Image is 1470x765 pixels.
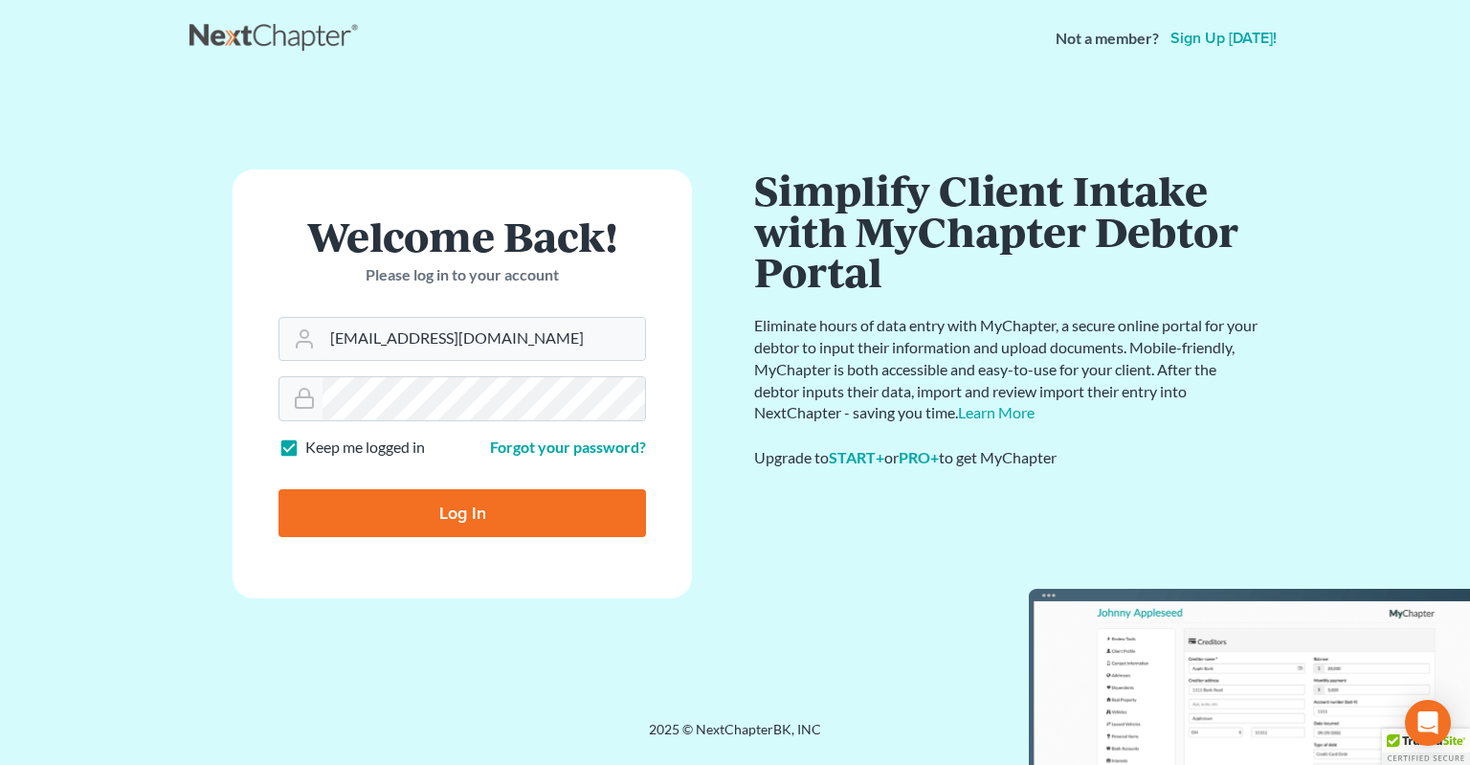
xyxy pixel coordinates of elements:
h1: Simplify Client Intake with MyChapter Debtor Portal [754,169,1261,292]
a: Forgot your password? [490,438,646,456]
label: Keep me logged in [305,437,425,459]
div: Open Intercom Messenger [1405,700,1451,746]
a: START+ [829,448,884,466]
strong: Not a member? [1056,28,1159,50]
input: Email Address [323,318,645,360]
div: Upgrade to or to get MyChapter [754,447,1261,469]
p: Please log in to your account [278,264,646,286]
div: 2025 © NextChapterBK, INC [189,720,1281,754]
a: Learn More [958,403,1035,421]
a: Sign up [DATE]! [1167,31,1281,46]
h1: Welcome Back! [278,215,646,257]
a: PRO+ [899,448,939,466]
div: TrustedSite Certified [1382,729,1470,765]
input: Log In [278,489,646,537]
p: Eliminate hours of data entry with MyChapter, a secure online portal for your debtor to input the... [754,315,1261,424]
